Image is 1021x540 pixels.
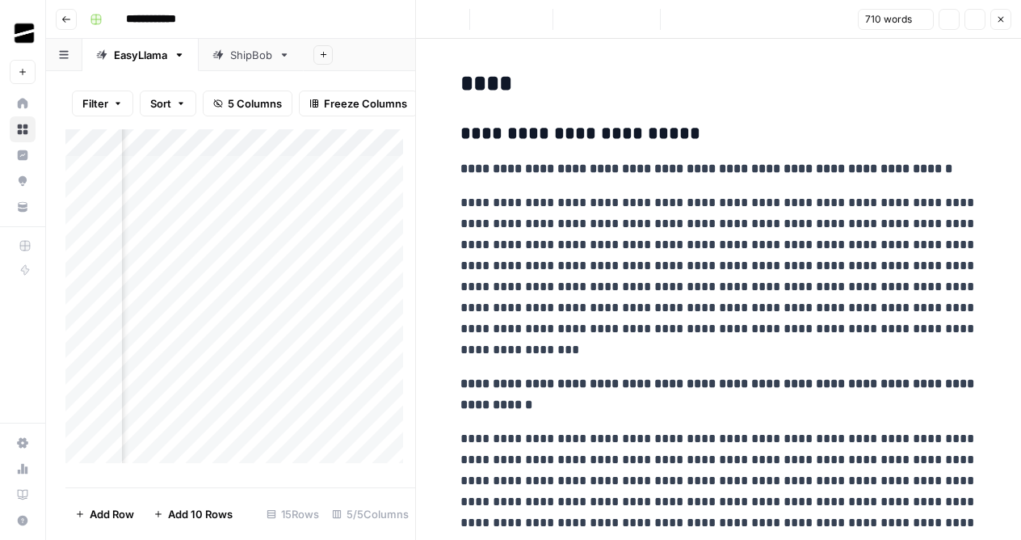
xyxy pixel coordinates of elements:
[203,91,292,116] button: 5 Columns
[865,12,912,27] span: 710 words
[230,47,272,63] div: ShipBob
[65,501,144,527] button: Add Row
[858,9,934,30] button: 710 words
[150,95,171,112] span: Sort
[144,501,242,527] button: Add 10 Rows
[299,91,418,116] button: Freeze Columns
[10,194,36,220] a: Your Data
[82,95,108,112] span: Filter
[10,91,36,116] a: Home
[10,456,36,482] a: Usage
[90,506,134,522] span: Add Row
[10,13,36,53] button: Workspace: OGM
[82,39,199,71] a: EasyLlama
[10,142,36,168] a: Insights
[168,506,233,522] span: Add 10 Rows
[72,91,133,116] button: Filter
[326,501,415,527] div: 5/5 Columns
[324,95,407,112] span: Freeze Columns
[114,47,167,63] div: EasyLlama
[10,168,36,194] a: Opportunities
[199,39,304,71] a: ShipBob
[140,91,196,116] button: Sort
[10,430,36,456] a: Settings
[10,19,39,48] img: OGM Logo
[10,116,36,142] a: Browse
[260,501,326,527] div: 15 Rows
[10,482,36,508] a: Learning Hub
[10,508,36,534] button: Help + Support
[228,95,282,112] span: 5 Columns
